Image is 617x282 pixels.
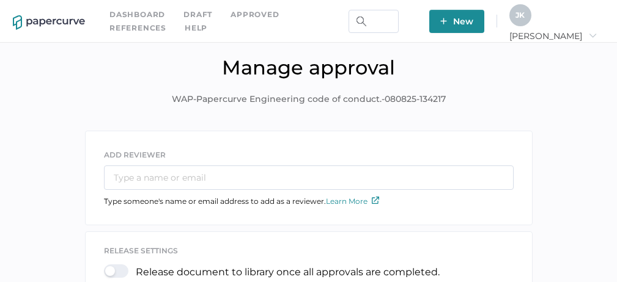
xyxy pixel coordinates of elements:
button: New [429,10,484,33]
span: [PERSON_NAME] [509,31,597,42]
span: ADD REVIEWER [104,150,166,159]
img: plus-white.e19ec114.svg [440,18,447,24]
span: WAP-Papercurve Engineering code of conduct.-080825-134217 [172,93,446,106]
span: J K [515,10,525,20]
i: arrow_right [588,31,597,40]
span: New [440,10,473,33]
a: Approved [231,8,279,21]
img: search.bf03fe8b.svg [357,16,366,26]
a: References [109,21,166,35]
a: Learn More [326,197,379,206]
span: Type someone's name or email address to add as a reviewer. [104,197,379,206]
input: Type a name or email [104,165,514,190]
span: release settings [104,246,178,255]
a: Draft [183,8,212,21]
img: external-link-icon.7ec190a1.svg [372,197,379,204]
input: Search Workspace [349,10,399,33]
p: Release document to library once all approvals are completed. [136,266,440,278]
img: papercurve-logo-colour.7244d18c.svg [13,15,85,30]
div: help [185,21,207,35]
h1: Manage approval [9,56,608,79]
a: Dashboard [109,8,165,21]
